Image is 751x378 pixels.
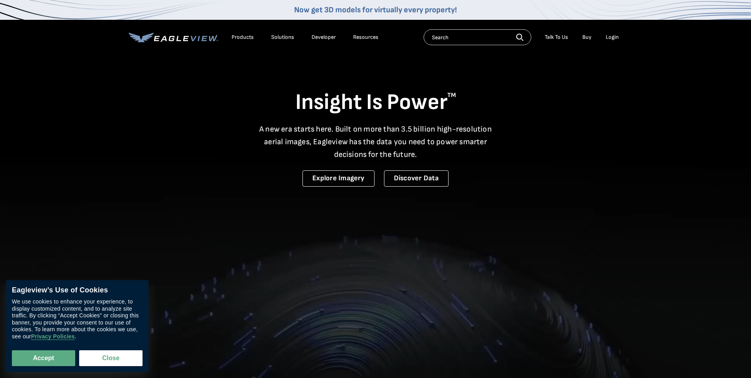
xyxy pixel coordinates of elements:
[31,334,74,340] a: Privacy Policies
[582,34,591,41] a: Buy
[129,89,623,116] h1: Insight Is Power
[12,286,143,295] div: Eagleview’s Use of Cookies
[606,34,619,41] div: Login
[447,92,456,99] sup: TM
[12,299,143,340] div: We use cookies to enhance your experience, to display customized content, and to analyze site tra...
[312,34,336,41] a: Developer
[79,350,143,366] button: Close
[294,5,457,15] a: Now get 3D models for virtually every property!
[232,34,254,41] div: Products
[384,170,449,187] a: Discover Data
[545,34,568,41] div: Talk To Us
[255,123,497,161] p: A new era starts here. Built on more than 3.5 billion high-resolution aerial images, Eagleview ha...
[424,29,531,45] input: Search
[271,34,294,41] div: Solutions
[302,170,375,187] a: Explore Imagery
[12,350,75,366] button: Accept
[353,34,378,41] div: Resources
